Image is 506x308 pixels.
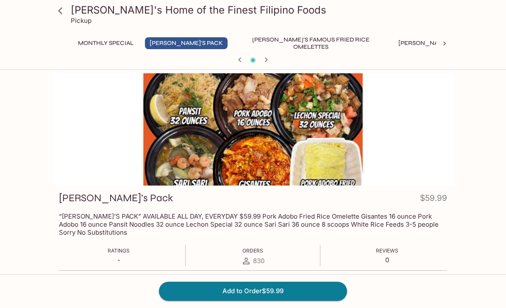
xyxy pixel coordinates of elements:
[242,247,263,254] span: Orders
[420,191,447,208] h4: $59.99
[234,37,387,49] button: [PERSON_NAME]'s Famous Fried Rice Omelettes
[71,3,450,17] h3: [PERSON_NAME]'s Home of the Finest Filipino Foods
[59,191,173,205] h3: [PERSON_NAME]’s Pack
[73,37,138,49] button: Monthly Special
[394,37,502,49] button: [PERSON_NAME]'s Mixed Plates
[71,17,92,25] p: Pickup
[376,247,398,254] span: Reviews
[59,212,447,236] p: “[PERSON_NAME]’S PACK” AVAILABLE ALL DAY, EVERYDAY $59.99 Pork Adobo Fried Rice Omelette Gisantes...
[159,282,347,300] button: Add to Order$59.99
[108,247,130,254] span: Ratings
[145,37,228,49] button: [PERSON_NAME]'s Pack
[108,256,130,264] p: -
[376,256,398,264] p: 0
[53,73,453,186] div: Elena’s Pack
[253,257,264,265] span: 830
